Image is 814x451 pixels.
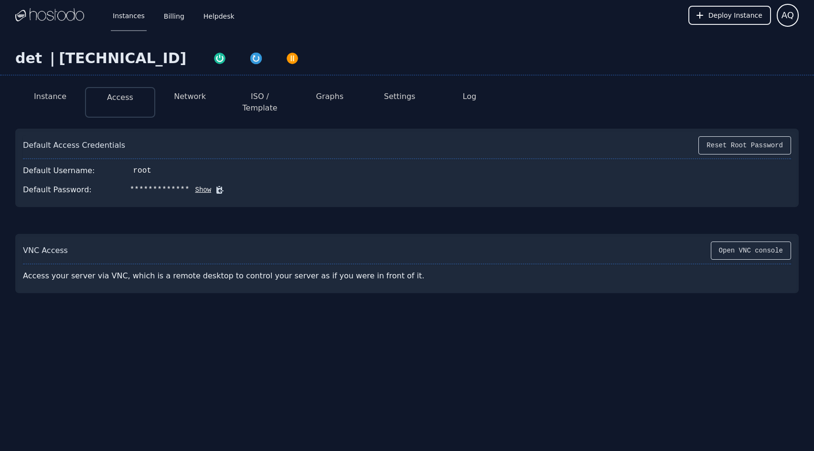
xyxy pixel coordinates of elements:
[463,91,477,102] button: Log
[213,52,226,65] img: Power On
[711,242,791,260] button: Open VNC console
[286,52,299,65] img: Power Off
[698,136,791,154] button: Reset Root Password
[23,165,95,176] div: Default Username:
[23,184,92,196] div: Default Password:
[34,91,66,102] button: Instance
[15,8,84,22] img: Logo
[23,140,125,151] div: Default Access Credentials
[23,266,451,286] div: Access your server via VNC, which is a remote desktop to control your server as if you were in fr...
[190,185,212,195] button: Show
[233,91,287,114] button: ISO / Template
[708,11,762,20] span: Deploy Instance
[274,50,311,65] button: Power Off
[316,91,343,102] button: Graphs
[59,50,186,67] div: [TECHNICAL_ID]
[688,6,771,25] button: Deploy Instance
[107,92,133,103] button: Access
[46,50,59,67] div: |
[238,50,274,65] button: Restart
[174,91,206,102] button: Network
[782,9,794,22] span: AQ
[777,4,799,27] button: User menu
[202,50,238,65] button: Power On
[15,50,46,67] div: det
[133,165,151,176] div: root
[249,52,263,65] img: Restart
[384,91,416,102] button: Settings
[23,245,68,256] div: VNC Access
